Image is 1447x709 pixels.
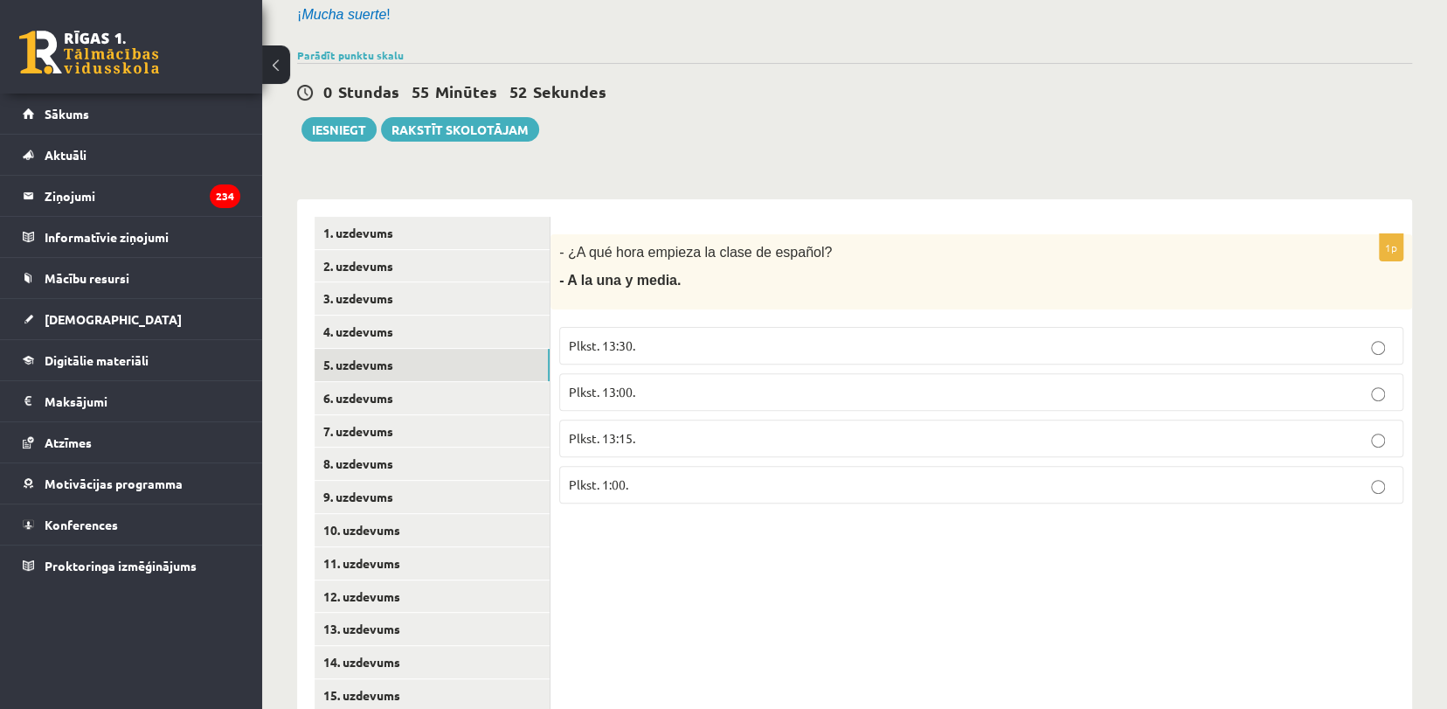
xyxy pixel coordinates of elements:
[509,81,527,101] span: 52
[569,430,635,446] span: Plkst. 13:15.
[315,448,550,480] a: 8. uzdevums
[323,81,332,101] span: 0
[1371,387,1385,401] input: Plkst. 13:00.
[45,147,87,163] span: Aktuāli
[315,580,550,613] a: 12. uzdevums
[45,381,240,421] legend: Maksājumi
[1371,434,1385,448] input: Plkst. 13:15.
[23,546,240,586] a: Proktoringa izmēģinājums
[45,270,129,286] span: Mācību resursi
[435,81,497,101] span: Minūtes
[559,273,681,288] span: - A la una y media.
[23,299,240,339] a: [DEMOGRAPHIC_DATA]
[569,384,635,400] span: Plkst. 13:00.
[559,245,832,260] span: - ¿A qué hora empieza la clase de español?
[297,7,391,22] span: ¡ !
[1379,233,1403,261] p: 1p
[45,106,89,122] span: Sākums
[315,415,550,448] a: 7. uzdevums
[45,558,197,573] span: Proktoringa izmēģinājums
[1371,341,1385,355] input: Plkst. 13:30.
[45,217,240,257] legend: Informatīvie ziņojumi
[45,311,182,327] span: [DEMOGRAPHIC_DATA]
[301,7,386,22] i: Mucha suerte
[569,476,628,492] span: Plkst. 1:00.
[45,352,149,368] span: Digitālie materiāli
[315,316,550,348] a: 4. uzdevums
[45,517,118,532] span: Konferences
[315,547,550,580] a: 11. uzdevums
[569,337,635,353] span: Plkst. 13:30.
[301,117,377,142] button: Iesniegt
[23,381,240,421] a: Maksājumi
[533,81,606,101] span: Sekundes
[297,48,404,62] a: Parādīt punktu skalu
[315,349,550,381] a: 5. uzdevums
[23,176,240,216] a: Ziņojumi234
[315,481,550,513] a: 9. uzdevums
[23,463,240,504] a: Motivācijas programma
[1371,480,1385,494] input: Plkst. 1:00.
[315,282,550,315] a: 3. uzdevums
[23,135,240,175] a: Aktuāli
[315,217,550,249] a: 1. uzdevums
[315,646,550,678] a: 14. uzdevums
[315,382,550,414] a: 6. uzdevums
[23,217,240,257] a: Informatīvie ziņojumi
[23,258,240,298] a: Mācību resursi
[338,81,399,101] span: Stundas
[381,117,539,142] a: Rakstīt skolotājam
[45,176,240,216] legend: Ziņojumi
[315,250,550,282] a: 2. uzdevums
[412,81,429,101] span: 55
[45,476,183,491] span: Motivācijas programma
[23,504,240,545] a: Konferences
[210,184,240,208] i: 234
[23,422,240,462] a: Atzīmes
[23,94,240,134] a: Sākums
[19,31,159,74] a: Rīgas 1. Tālmācības vidusskola
[23,340,240,380] a: Digitālie materiāli
[45,434,92,450] span: Atzīmes
[315,613,550,645] a: 13. uzdevums
[315,514,550,546] a: 10. uzdevums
